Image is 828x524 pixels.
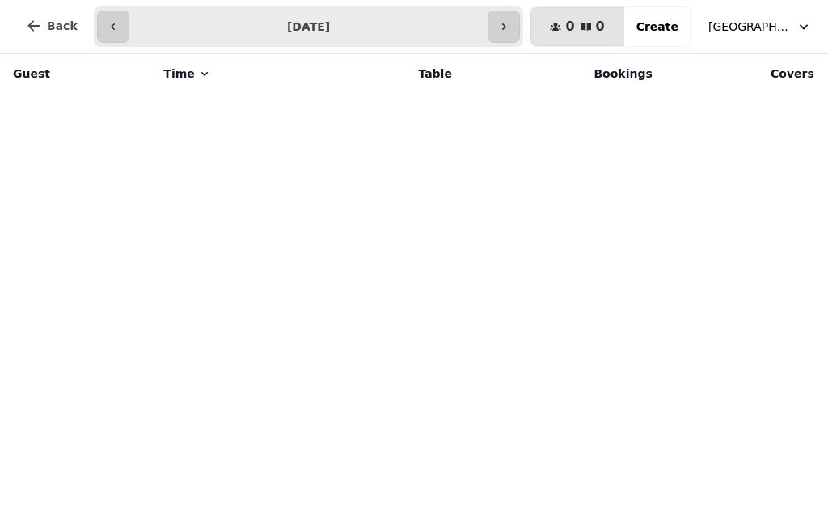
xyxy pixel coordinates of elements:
[636,21,678,32] span: Create
[47,20,78,32] span: Back
[623,7,691,46] button: Create
[462,54,662,93] th: Bookings
[325,54,462,93] th: Table
[708,19,789,35] span: [GEOGRAPHIC_DATA]
[565,20,574,33] span: 0
[530,7,623,46] button: 00
[596,20,605,33] span: 0
[699,12,822,41] button: [GEOGRAPHIC_DATA]
[163,65,210,82] button: Time
[13,6,91,45] button: Back
[163,65,194,82] span: Time
[662,54,824,93] th: Covers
